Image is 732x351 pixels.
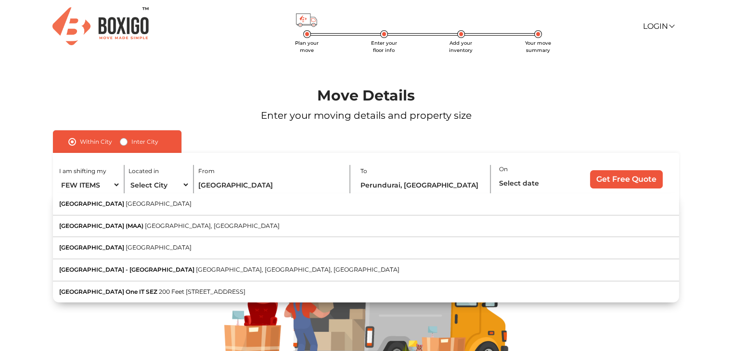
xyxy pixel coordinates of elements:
button: [GEOGRAPHIC_DATA][GEOGRAPHIC_DATA] [53,237,679,259]
span: [GEOGRAPHIC_DATA] (MAA) [59,222,143,229]
label: Is flexible? [511,191,540,201]
button: [GEOGRAPHIC_DATA][GEOGRAPHIC_DATA] [53,193,679,215]
span: 200 Feet [STREET_ADDRESS] [159,288,245,295]
span: [GEOGRAPHIC_DATA] One IT SEZ [59,288,157,295]
label: I am shifting my [59,167,106,175]
label: To [360,167,367,175]
span: [GEOGRAPHIC_DATA], [GEOGRAPHIC_DATA], [GEOGRAPHIC_DATA] [196,266,399,273]
span: Your move summary [525,40,551,53]
label: Within City [80,136,112,148]
label: Located in [128,167,159,175]
button: [GEOGRAPHIC_DATA] (MAA)[GEOGRAPHIC_DATA], [GEOGRAPHIC_DATA] [53,215,679,238]
span: [GEOGRAPHIC_DATA], [GEOGRAPHIC_DATA] [145,222,280,229]
label: On [499,165,508,174]
input: Get Free Quote [590,170,663,188]
input: Locality [360,176,483,193]
span: [GEOGRAPHIC_DATA] [59,200,124,207]
span: Plan your move [295,40,319,53]
span: [GEOGRAPHIC_DATA] [126,244,192,251]
p: Enter your moving details and property size [29,108,703,123]
span: Enter your floor info [371,40,397,53]
input: Select date [499,175,571,191]
a: Login [642,22,673,31]
button: [GEOGRAPHIC_DATA] One IT SEZ200 Feet [STREET_ADDRESS] [53,281,679,303]
input: Locality [198,176,342,193]
span: [GEOGRAPHIC_DATA] [126,200,192,207]
button: [GEOGRAPHIC_DATA] - [GEOGRAPHIC_DATA][GEOGRAPHIC_DATA], [GEOGRAPHIC_DATA], [GEOGRAPHIC_DATA] [53,259,679,281]
h1: Move Details [29,87,703,104]
span: Add your inventory [449,40,473,53]
label: Inter City [131,136,158,148]
span: [GEOGRAPHIC_DATA] [59,244,124,251]
label: From [198,167,215,175]
span: [GEOGRAPHIC_DATA] - [GEOGRAPHIC_DATA] [59,266,194,273]
img: Boxigo [52,7,149,45]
